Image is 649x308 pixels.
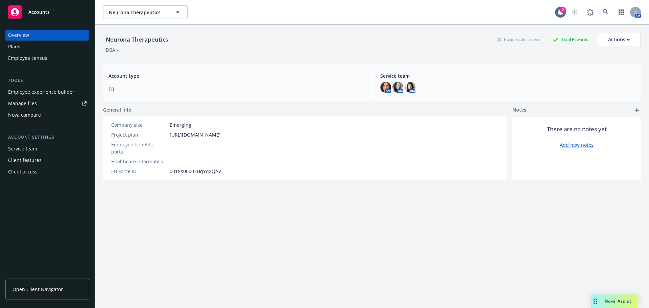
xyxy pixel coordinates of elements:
[405,82,415,93] img: photo
[8,53,47,64] div: Employee census
[5,3,89,22] a: Accounts
[111,168,167,175] div: EB Force ID
[5,30,89,41] a: Overview
[5,98,89,109] a: Manage files
[8,41,20,52] div: Plans
[13,286,63,293] span: Open Client Navigator
[5,166,89,177] a: Client access
[5,41,89,52] a: Plans
[591,294,599,308] div: Drag to move
[5,77,89,84] div: Tools
[560,141,594,148] a: Add new notes
[8,166,38,177] div: Client access
[597,33,641,46] button: Actions
[106,46,118,53] div: DBA: -
[392,82,403,93] img: photo
[5,87,89,97] a: Employee experience builder
[111,141,167,155] div: Employee benefits portal
[170,168,221,175] span: 0018X00003HqYqXQAV
[170,131,221,138] a: [URL][DOMAIN_NAME]
[8,143,37,154] div: Service team
[380,72,635,79] span: Service team
[5,143,89,154] a: Service team
[8,87,74,97] div: Employee experience builder
[380,82,391,93] img: photo
[28,9,50,15] span: Accounts
[103,5,188,19] button: Neurona Therapeutics
[494,35,544,44] div: Business Insurance
[111,131,167,138] div: Project plan
[5,53,89,64] a: Employee census
[5,134,89,141] div: Account settings
[5,110,89,120] a: Nova compare
[583,5,597,19] a: Report a Bug
[8,155,42,166] div: Client features
[633,106,641,114] a: add
[8,110,41,120] div: Nova compare
[170,145,171,152] span: -
[103,106,131,113] span: General info
[560,7,566,13] div: 2
[599,5,612,19] a: Search
[591,294,637,308] button: Nova Assist
[8,98,37,109] div: Manage files
[568,5,581,19] a: Start snowing
[5,155,89,166] a: Client features
[111,121,167,128] div: Company size
[109,72,364,79] span: Account type
[170,158,171,165] span: -
[608,33,630,46] div: Actions
[8,30,29,41] div: Overview
[547,125,607,133] span: There are no notes yet
[103,35,171,44] div: Neurona Therapeutics
[615,5,628,19] a: Switch app
[109,9,167,16] span: Neurona Therapeutics
[109,86,364,93] span: EB
[111,158,167,165] div: Healthcare Informatics
[512,106,526,114] span: Notes
[549,35,592,44] div: Total Rewards
[605,298,631,304] span: Nova Assist
[170,121,191,128] span: Emerging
